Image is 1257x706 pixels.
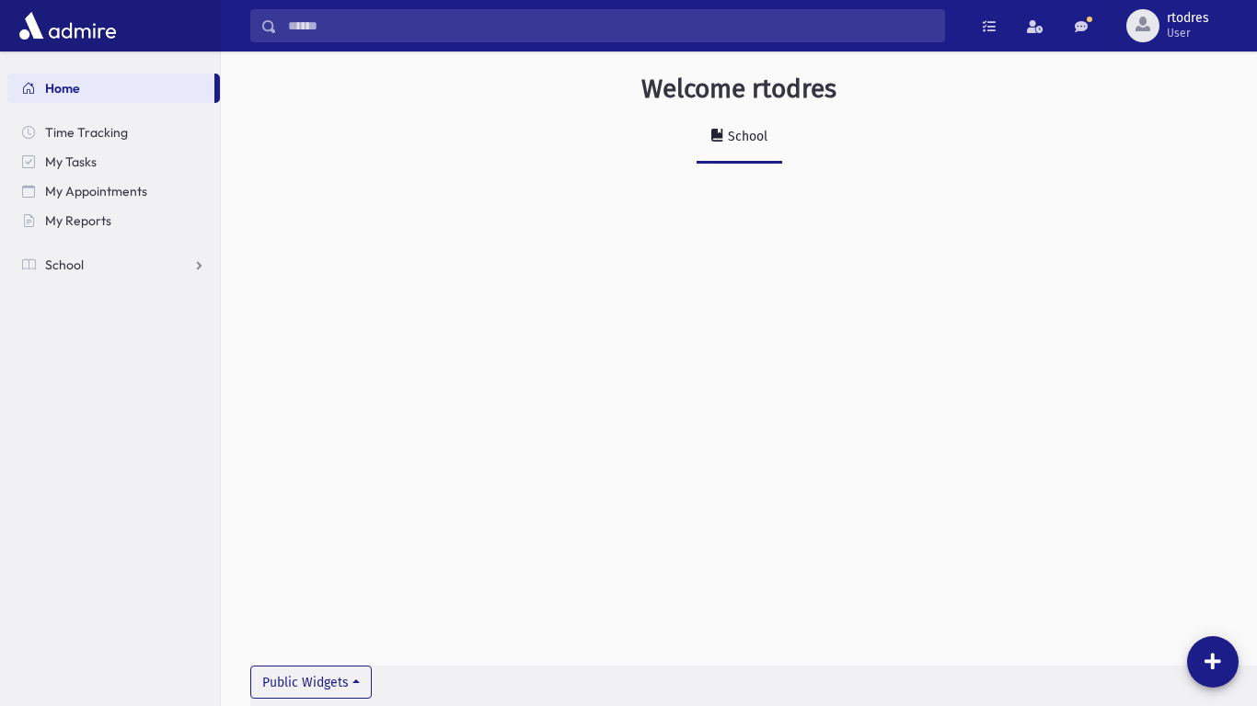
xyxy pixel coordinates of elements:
span: rtodres [1167,11,1209,26]
a: Home [7,74,214,103]
a: My Appointments [7,176,220,206]
div: School [724,129,767,144]
a: School [7,250,220,279]
a: Time Tracking [7,118,220,147]
a: School [697,112,782,164]
img: AdmirePro [15,7,121,44]
a: My Tasks [7,147,220,176]
span: User [1167,26,1209,40]
span: My Reports [45,212,111,229]
input: Search [277,9,944,42]
a: My Reports [7,206,220,235]
span: Home [45,80,80,97]
h3: Welcome rtodres [641,74,836,105]
span: Time Tracking [45,124,128,141]
span: My Appointments [45,183,147,199]
button: Public Widgets [250,666,372,699]
span: School [45,256,84,273]
span: My Tasks [45,154,97,170]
